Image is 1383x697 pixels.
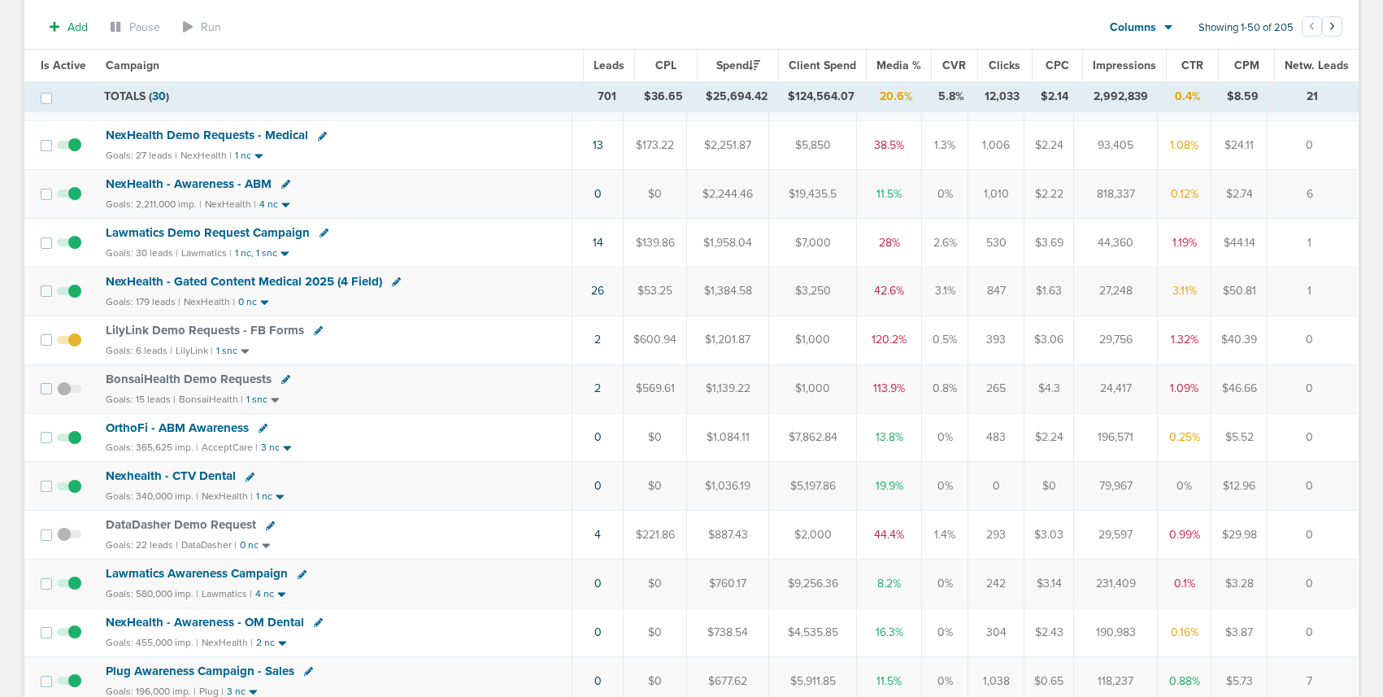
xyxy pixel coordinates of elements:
td: 847 [968,267,1024,316]
td: 1 [1268,267,1359,316]
span: BonsaiHealth Demo Requests [106,372,272,386]
small: Goals: 22 leads | [106,539,178,551]
td: $40.39 [1211,316,1268,364]
td: 0.16% [1158,608,1211,657]
td: $50.81 [1211,267,1268,316]
span: CPM [1234,59,1259,72]
span: Netw. Leads [1285,59,1349,72]
td: 0.4% [1162,82,1214,111]
td: 196,571 [1074,413,1158,462]
td: 293 [968,511,1024,560]
td: $569.61 [624,364,687,413]
td: 1.09% [1158,364,1211,413]
small: LilyLink | [176,345,213,356]
td: 231,409 [1074,560,1158,608]
td: 1.4% [922,511,968,560]
td: $2,251.87 [687,121,769,170]
small: DataDasher | [181,539,237,551]
td: 113.9% [857,364,922,413]
span: CVR [942,59,966,72]
td: 0 [968,462,1024,511]
td: $3.06 [1024,316,1074,364]
td: 93,405 [1074,121,1158,170]
small: Goals: 2,211,000 imp. | [106,198,202,211]
td: $1.63 [1024,267,1074,316]
span: NexHealth - Awareness - OM Dental [106,615,304,629]
td: $19,435.5 [769,170,857,219]
td: 1,010 [968,170,1024,219]
span: Campaign [106,59,159,72]
td: TOTALS ( ) [94,82,581,111]
td: 28% [857,218,922,267]
td: 0% [1158,462,1211,511]
td: 818,337 [1074,170,1158,219]
small: NexHealth | [202,490,253,502]
small: Goals: 179 leads | [106,296,180,308]
td: 21 [1271,82,1360,111]
td: 0.12% [1158,170,1211,219]
td: 12,033 [974,82,1029,111]
span: OrthoFi - ABM Awareness [106,420,249,435]
td: 393 [968,316,1024,364]
td: $139.86 [624,218,687,267]
td: 0% [922,170,968,219]
td: 1.08% [1158,121,1211,170]
td: 13.8% [857,413,922,462]
small: 1 nc [235,150,251,162]
td: 0% [922,608,968,657]
td: $0 [624,462,687,511]
td: 79,967 [1074,462,1158,511]
small: AcceptCare | [202,442,258,453]
td: 0.8% [922,364,968,413]
span: DataDasher Demo Request [106,517,256,532]
td: 701 [581,82,632,111]
span: Plug Awareness Campaign - Sales [106,664,294,678]
small: Plug | [199,686,224,697]
td: $1,084.11 [687,413,769,462]
span: 30 [152,89,166,103]
td: $29.98 [1211,511,1268,560]
span: CTR [1181,59,1203,72]
td: 0 [1268,364,1359,413]
td: $2.22 [1024,170,1074,219]
td: $3.03 [1024,511,1074,560]
td: 0% [922,413,968,462]
span: Leads [594,59,624,72]
td: $0 [624,413,687,462]
td: 3.11% [1158,267,1211,316]
small: NexHealth | [202,637,253,648]
td: 19.9% [857,462,922,511]
td: $2.43 [1024,608,1074,657]
td: $24.11 [1211,121,1268,170]
small: 0 nc [238,296,257,308]
small: 4 nc [259,198,278,211]
small: Goals: 30 leads | [106,247,178,259]
a: 0 [594,430,602,444]
a: 4 [594,528,601,542]
small: Goals: 27 leads | [106,150,177,162]
td: 24,417 [1074,364,1158,413]
span: Add [67,20,88,34]
td: $1,384.58 [687,267,769,316]
td: 0.99% [1158,511,1211,560]
td: $1,036.19 [687,462,769,511]
td: 44,360 [1074,218,1158,267]
small: Lawmatics | [202,588,252,599]
td: 27,248 [1074,267,1158,316]
small: 3 nc [261,442,280,454]
td: $12.96 [1211,462,1268,511]
td: 0 [1268,413,1359,462]
span: Lawmatics Demo Request Campaign [106,225,310,240]
td: 0.5% [922,316,968,364]
td: $5.52 [1211,413,1268,462]
td: $46.66 [1211,364,1268,413]
td: $0 [1024,462,1074,511]
small: 0 nc [240,539,259,551]
td: $760.17 [687,560,769,608]
small: Goals: 455,000 imp. | [106,637,198,649]
small: Lawmatics | [181,247,232,259]
td: 29,597 [1074,511,1158,560]
td: $44.14 [1211,218,1268,267]
td: 0 [1268,511,1359,560]
td: 265 [968,364,1024,413]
